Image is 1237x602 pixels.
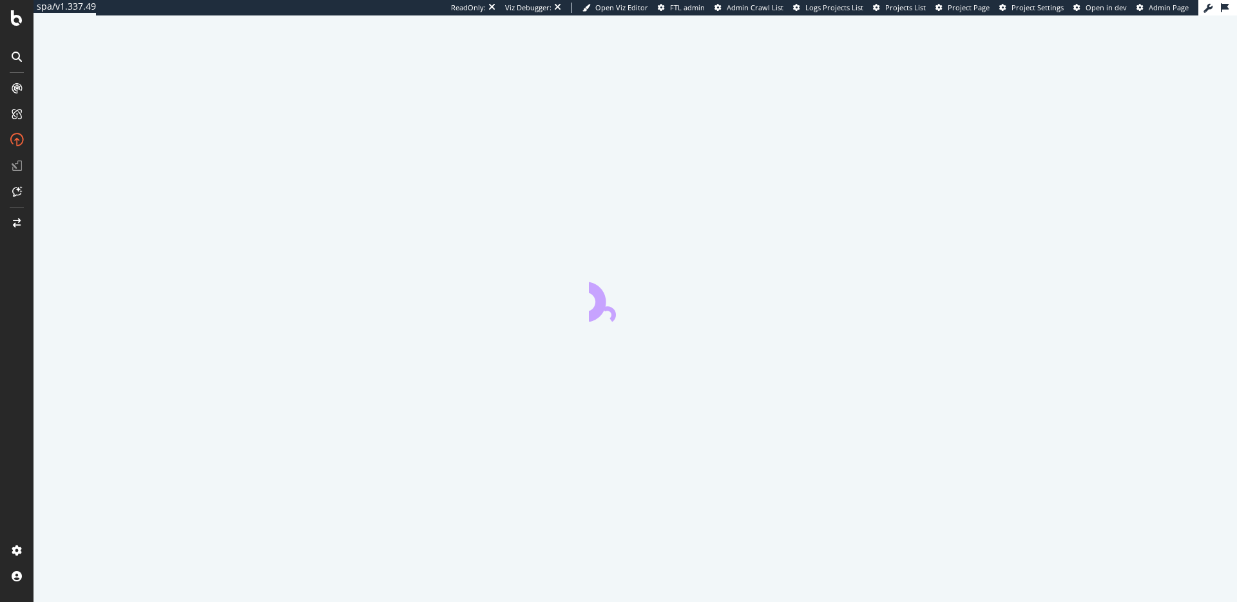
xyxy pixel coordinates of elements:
[727,3,783,12] span: Admin Crawl List
[805,3,863,12] span: Logs Projects List
[589,275,682,322] div: animation
[999,3,1064,13] a: Project Settings
[793,3,863,13] a: Logs Projects List
[670,3,705,12] span: FTL admin
[1012,3,1064,12] span: Project Settings
[935,3,990,13] a: Project Page
[451,3,486,13] div: ReadOnly:
[1086,3,1127,12] span: Open in dev
[1136,3,1189,13] a: Admin Page
[948,3,990,12] span: Project Page
[1149,3,1189,12] span: Admin Page
[873,3,926,13] a: Projects List
[595,3,648,12] span: Open Viz Editor
[658,3,705,13] a: FTL admin
[505,3,551,13] div: Viz Debugger:
[714,3,783,13] a: Admin Crawl List
[582,3,648,13] a: Open Viz Editor
[1073,3,1127,13] a: Open in dev
[885,3,926,12] span: Projects List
